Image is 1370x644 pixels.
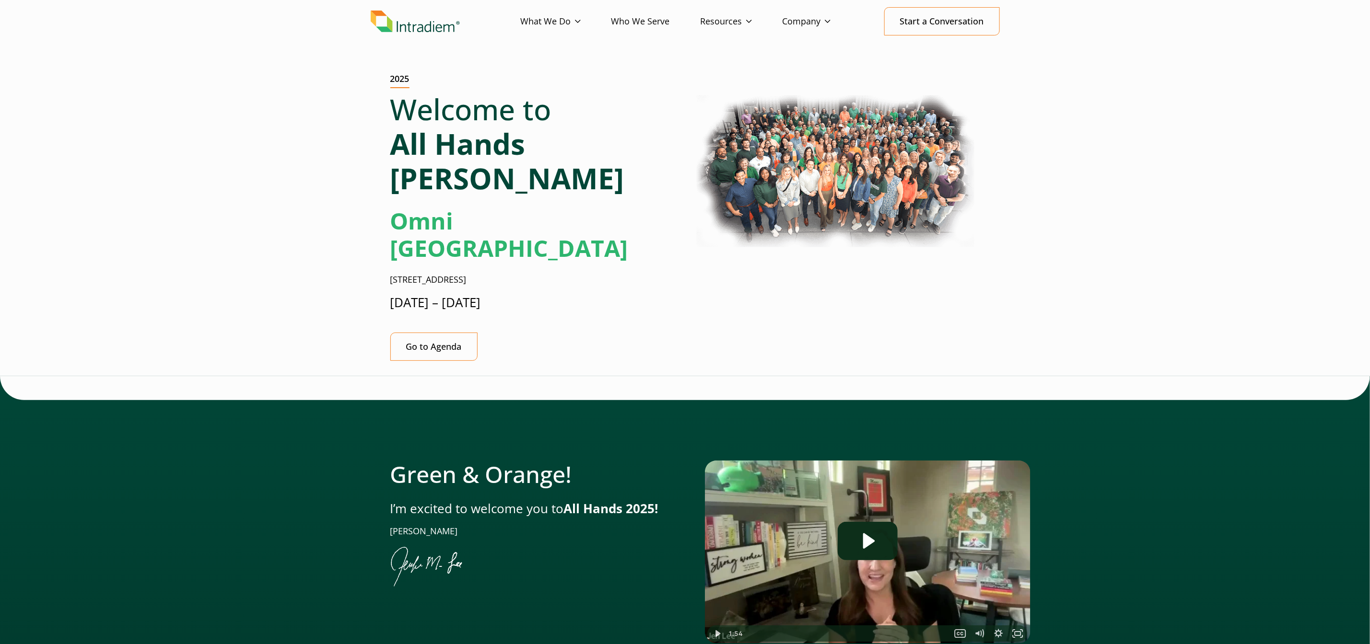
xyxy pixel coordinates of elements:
[390,525,666,538] p: [PERSON_NAME]
[390,74,410,88] h2: 2025
[390,274,678,286] p: [STREET_ADDRESS]
[701,8,783,35] a: Resources
[390,333,478,361] a: Go to Agenda
[390,205,628,264] strong: Omni [GEOGRAPHIC_DATA]
[521,8,611,35] a: What We Do
[371,11,521,33] a: Link to homepage of Intradiem
[390,294,678,311] p: [DATE] – [DATE]
[564,500,658,517] strong: All Hands 2025!
[611,8,701,35] a: Who We Serve
[390,92,678,195] h1: Welcome to
[390,500,666,517] p: I’m excited to welcome you to
[884,7,1000,35] a: Start a Conversation
[390,460,666,488] h2: Green & Orange!
[371,11,460,33] img: Intradiem
[390,159,624,198] strong: [PERSON_NAME]
[783,8,861,35] a: Company
[390,124,526,163] strong: All Hands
